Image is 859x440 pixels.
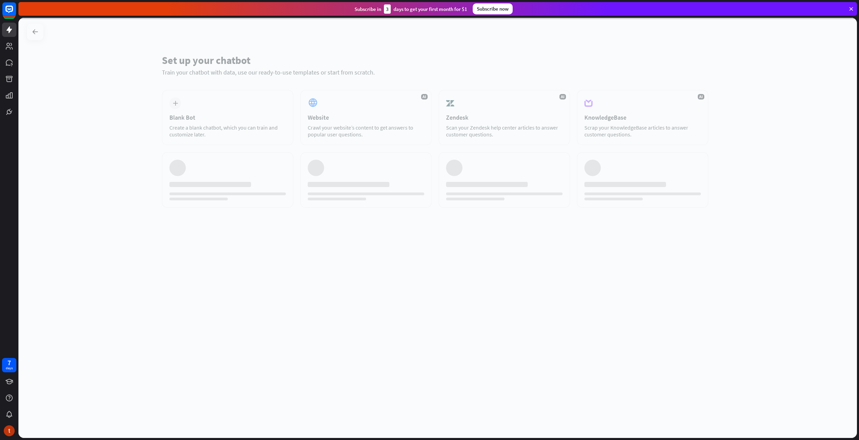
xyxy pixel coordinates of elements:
[355,4,467,14] div: Subscribe in days to get your first month for $1
[473,3,513,14] div: Subscribe now
[2,358,16,372] a: 7 days
[6,366,13,371] div: days
[384,4,391,14] div: 3
[8,360,11,366] div: 7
